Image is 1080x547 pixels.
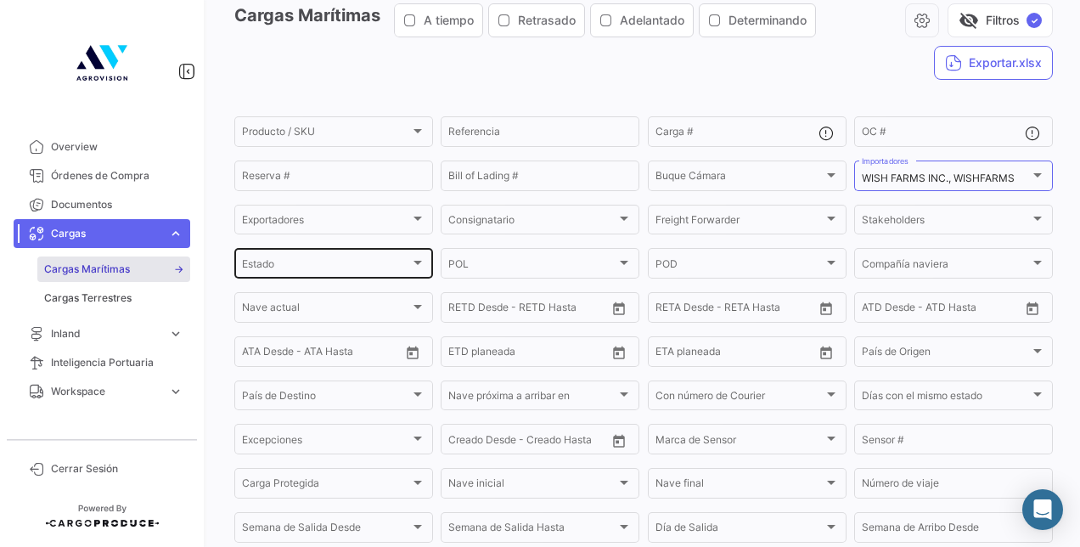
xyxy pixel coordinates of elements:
span: Día de Salida [655,524,824,536]
span: Overview [51,139,183,155]
span: Cargas Terrestres [44,290,132,306]
button: Open calendar [400,340,425,365]
div: Abrir Intercom Messenger [1022,489,1063,530]
button: Open calendar [813,296,839,321]
span: Cerrar Sesión [51,461,183,477]
span: expand_more [168,226,183,241]
span: Buque Cámara [655,172,824,184]
img: 4b7f8542-3a82-4138-a362-aafd166d3a59.jpg [59,20,144,105]
button: Exportar.xlsx [934,46,1053,80]
a: Inteligencia Portuaria [14,348,190,377]
a: Overview [14,133,190,161]
span: expand_more [168,384,183,399]
button: Open calendar [813,340,839,365]
span: expand_more [168,326,183,341]
span: Nave actual [242,304,410,316]
span: Semana de Salida Desde [242,524,410,536]
span: Producto / SKU [242,128,410,140]
button: Determinando [700,4,815,37]
a: Documentos [14,190,190,219]
input: Desde [448,348,479,360]
span: Semana de Arribo Desde [862,524,1030,536]
span: País de Destino [242,392,410,404]
span: Estado [242,260,410,272]
button: Retrasado [489,4,584,37]
span: Stakeholders [862,217,1030,228]
input: ATA Hasta [306,348,381,360]
span: POL [448,260,616,272]
span: Nave final [655,480,824,492]
button: Open calendar [606,296,632,321]
input: ATA Desde [242,348,294,360]
a: Cargas Marítimas [37,257,190,282]
span: Nave próxima a arribar en [448,392,616,404]
input: Hasta [491,304,566,316]
input: Creado Desde [448,437,516,448]
button: Open calendar [1020,296,1045,321]
input: Creado Hasta [528,437,604,448]
span: Nave inicial [448,480,616,492]
span: Excepciones [242,437,410,448]
input: ATD Desde [862,304,915,316]
span: Determinando [728,12,807,29]
input: Desde [655,304,686,316]
input: Desde [655,348,686,360]
span: Freight Forwarder [655,217,824,228]
input: ATD Hasta [927,304,1003,316]
span: visibility_off [959,10,979,31]
span: Carga Protegida [242,480,410,492]
h3: Cargas Marítimas [234,3,821,37]
button: visibility_offFiltros✓ [948,3,1053,37]
span: Días con el mismo estado [862,392,1030,404]
span: Semana de Salida Hasta [448,524,616,536]
span: Cargas Marítimas [44,262,130,277]
span: Adelantado [620,12,684,29]
span: Retrasado [518,12,576,29]
span: Documentos [51,197,183,212]
button: Adelantado [591,4,693,37]
input: Hasta [698,304,773,316]
span: Con número de Courier [655,392,824,404]
a: Cargas Terrestres [37,285,190,311]
button: A tiempo [395,4,482,37]
input: Hasta [698,348,773,360]
mat-select-trigger: WISH FARMS INC., WISHFARMS [862,172,1015,184]
span: Inland [51,326,161,341]
span: Compañía naviera [862,260,1030,272]
span: Inteligencia Portuaria [51,355,183,370]
span: Marca de Sensor [655,437,824,448]
span: País de Origen [862,348,1030,360]
span: Exportadores [242,217,410,228]
span: Órdenes de Compra [51,168,183,183]
button: Open calendar [606,340,632,365]
span: ✓ [1027,13,1042,28]
span: Consignatario [448,217,616,228]
span: Cargas [51,226,161,241]
input: Desde [448,304,479,316]
span: POD [655,260,824,272]
button: Open calendar [606,428,632,454]
span: Workspace [51,384,161,399]
a: Órdenes de Compra [14,161,190,190]
span: A tiempo [424,12,474,29]
input: Hasta [491,348,566,360]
